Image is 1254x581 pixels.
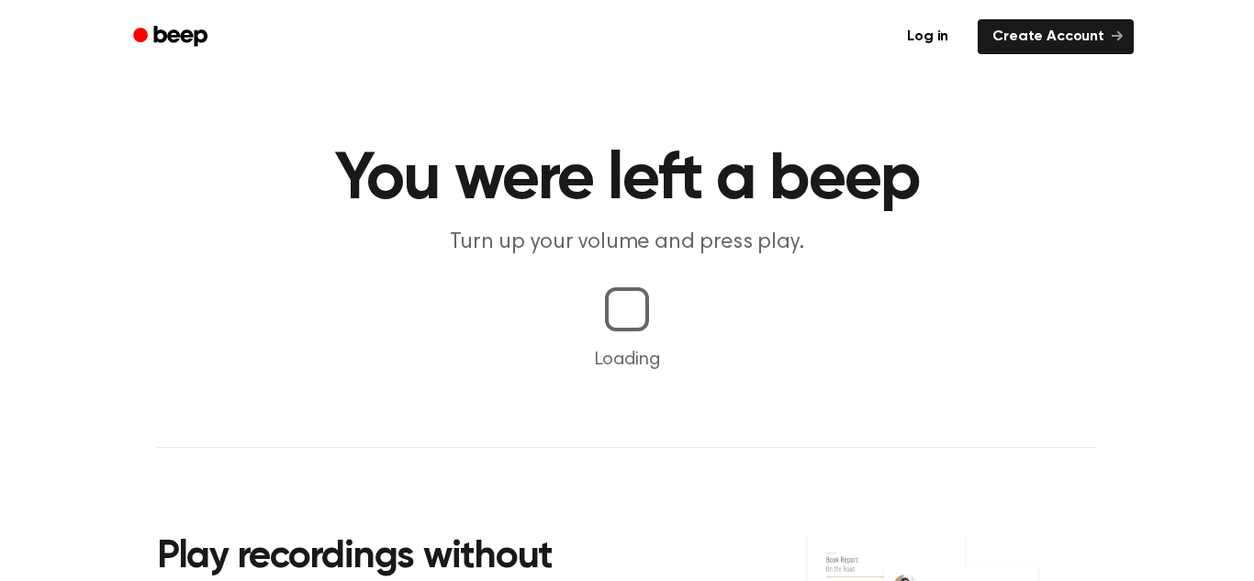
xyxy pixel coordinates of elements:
h1: You were left a beep [157,147,1097,213]
p: Turn up your volume and press play. [274,228,980,258]
p: Loading [22,346,1232,374]
a: Create Account [978,19,1134,54]
a: Log in [889,16,967,58]
a: Beep [120,19,224,55]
